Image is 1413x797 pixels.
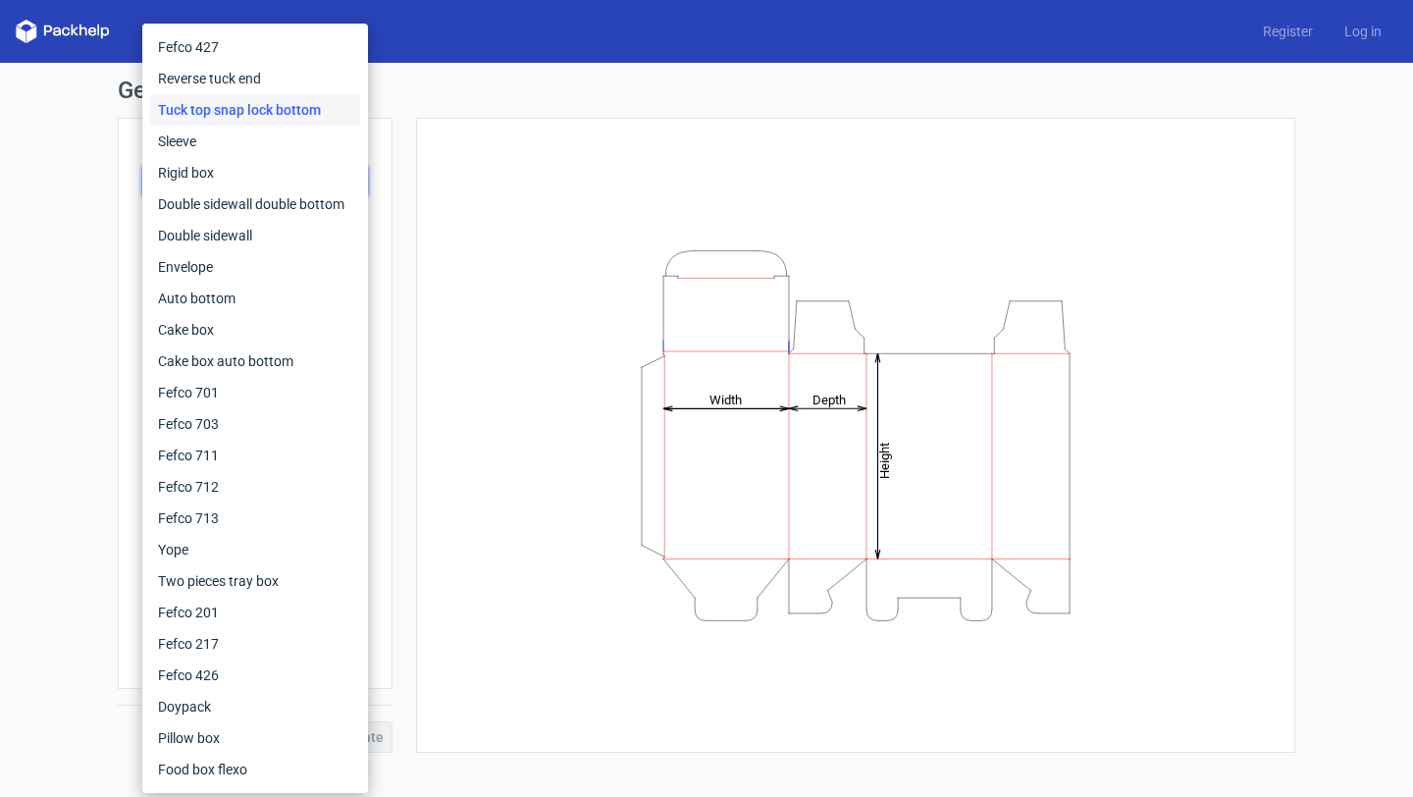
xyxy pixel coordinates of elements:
div: Yope [150,534,360,565]
div: Fefco 217 [150,628,360,660]
div: Fefco 701 [150,377,360,408]
div: Rigid box [150,157,360,188]
a: Log in [1329,22,1397,41]
tspan: Height [877,442,892,478]
tspan: Width [709,392,742,406]
a: Dielines [141,22,224,41]
a: Register [1247,22,1329,41]
div: Fefco 703 [150,408,360,440]
a: Diecut layouts [224,22,341,41]
div: Sleeve [150,126,360,157]
div: Tuck top snap lock bottom [150,94,360,126]
div: Fefco 713 [150,503,360,534]
div: Cake box [150,314,360,345]
div: Fefco 201 [150,597,360,628]
div: Fefco 427 [150,31,360,63]
tspan: Depth [812,392,846,406]
div: Fefco 712 [150,471,360,503]
div: Two pieces tray box [150,565,360,597]
div: Envelope [150,251,360,283]
div: Double sidewall [150,220,360,251]
h1: Generate new dieline [118,79,1295,102]
div: Doypack [150,691,360,722]
div: Food box flexo [150,754,360,785]
div: Cake box auto bottom [150,345,360,377]
div: Reverse tuck end [150,63,360,94]
div: Fefco 426 [150,660,360,691]
div: Pillow box [150,722,360,754]
div: Double sidewall double bottom [150,188,360,220]
div: Fefco 711 [150,440,360,471]
div: Auto bottom [150,283,360,314]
